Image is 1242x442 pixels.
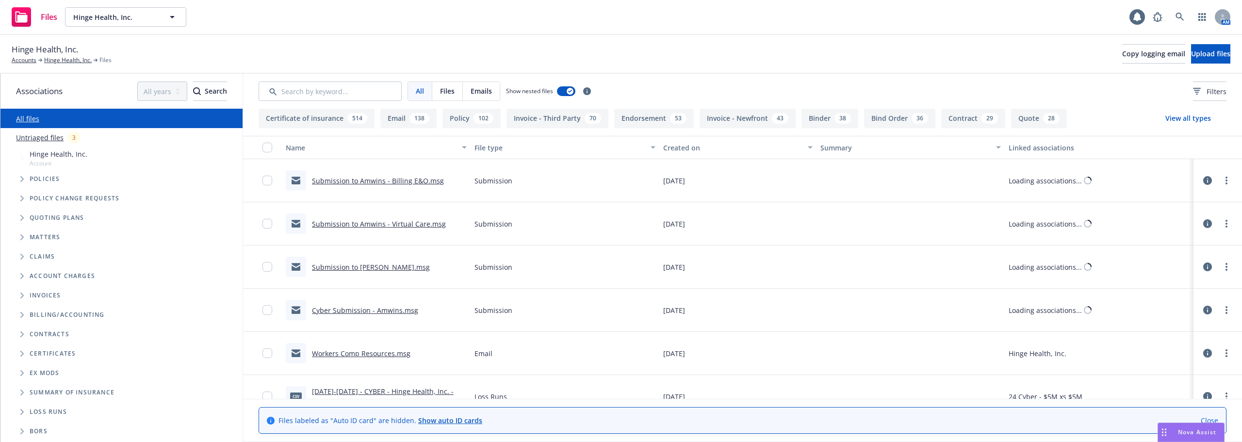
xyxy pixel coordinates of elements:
span: csv [290,393,302,400]
span: Claims [30,254,55,260]
button: Invoice - Third Party [507,109,608,128]
button: Binder [801,109,858,128]
a: Untriaged files [16,132,64,143]
div: 3 [67,132,81,143]
button: Policy [442,109,501,128]
button: Copy logging email [1122,44,1185,64]
span: Loss Runs [30,409,67,415]
button: File type [471,136,659,159]
button: Hinge Health, Inc. [65,7,186,27]
div: 36 [912,113,928,124]
span: Email [474,348,492,359]
div: Created on [663,143,802,153]
div: File type [474,143,645,153]
input: Toggle Row Selected [262,348,272,358]
div: 514 [347,113,367,124]
button: Bind Order [864,109,935,128]
div: 102 [474,113,493,124]
span: Submission [474,262,512,272]
a: Submission to Amwins - Virtual Care.msg [312,219,446,229]
a: Files [8,3,61,31]
button: Upload files [1191,44,1230,64]
input: Toggle Row Selected [262,219,272,229]
span: Certificates [30,351,76,357]
div: Loading associations... [1009,219,1082,229]
span: Invoices [30,293,61,298]
span: [DATE] [663,392,685,402]
button: Summary [817,136,1005,159]
div: Loading associations... [1009,176,1082,186]
svg: Search [193,87,201,95]
button: Invoice - Newfront [700,109,796,128]
span: [DATE] [663,305,685,315]
span: Filters [1207,86,1226,97]
span: Files [41,13,57,21]
span: Ex Mods [30,370,59,376]
div: 138 [409,113,429,124]
div: Linked associations [1009,143,1190,153]
input: Toggle Row Selected [262,392,272,401]
span: Submission [474,305,512,315]
span: Files labeled as "Auto ID card" are hidden. [278,415,482,426]
button: Quote [1011,109,1067,128]
span: Filters [1193,86,1226,97]
span: Associations [16,85,63,98]
input: Toggle Row Selected [262,305,272,315]
span: Submission [474,176,512,186]
span: Loss Runs [474,392,507,402]
a: Show auto ID cards [418,416,482,425]
input: Search by keyword... [259,82,402,101]
button: Created on [659,136,817,159]
a: Hinge Health, Inc. [44,56,92,65]
button: Name [282,136,471,159]
button: Nova Assist [1158,423,1225,442]
span: Matters [30,234,60,240]
span: Contracts [30,331,69,337]
a: Cyber Submission - Amwins.msg [312,306,418,315]
a: more [1221,304,1232,316]
span: [DATE] [663,176,685,186]
div: Hinge Health, Inc. [1009,348,1066,359]
span: Quoting plans [30,215,84,221]
span: All [416,86,424,96]
span: Upload files [1191,49,1230,58]
a: [DATE]-[DATE] - CYBER - Hinge Health, Inc. - [DATE].csv [312,387,454,406]
div: 38 [834,113,851,124]
div: Loading associations... [1009,262,1082,272]
span: Copy logging email [1122,49,1185,58]
a: All files [16,114,39,123]
span: Files [99,56,112,65]
button: Contract [941,109,1005,128]
span: Show nested files [506,87,553,95]
span: Hinge Health, Inc. [30,149,87,159]
span: Submission [474,219,512,229]
div: Drag to move [1158,423,1170,442]
div: 53 [670,113,686,124]
div: 24 Cyber - $5M xs $5M [1009,392,1082,402]
button: Filters [1193,82,1226,101]
div: Tree Example [0,147,243,305]
a: more [1221,391,1232,402]
input: Select all [262,143,272,152]
span: Emails [471,86,492,96]
a: Search [1170,7,1190,27]
span: Account [30,159,87,167]
a: more [1221,261,1232,273]
div: Summary [820,143,991,153]
span: Nova Assist [1178,428,1216,436]
span: Policies [30,176,60,182]
a: Switch app [1193,7,1212,27]
button: SearchSearch [193,82,227,101]
div: Name [286,143,456,153]
span: [DATE] [663,262,685,272]
span: Billing/Accounting [30,312,105,318]
span: [DATE] [663,219,685,229]
span: Hinge Health, Inc. [12,43,78,56]
button: Endorsement [614,109,694,128]
span: Hinge Health, Inc. [73,12,157,22]
a: more [1221,175,1232,186]
a: Submission to [PERSON_NAME].msg [312,262,430,272]
div: 70 [585,113,601,124]
a: Accounts [12,56,36,65]
button: Email [380,109,437,128]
